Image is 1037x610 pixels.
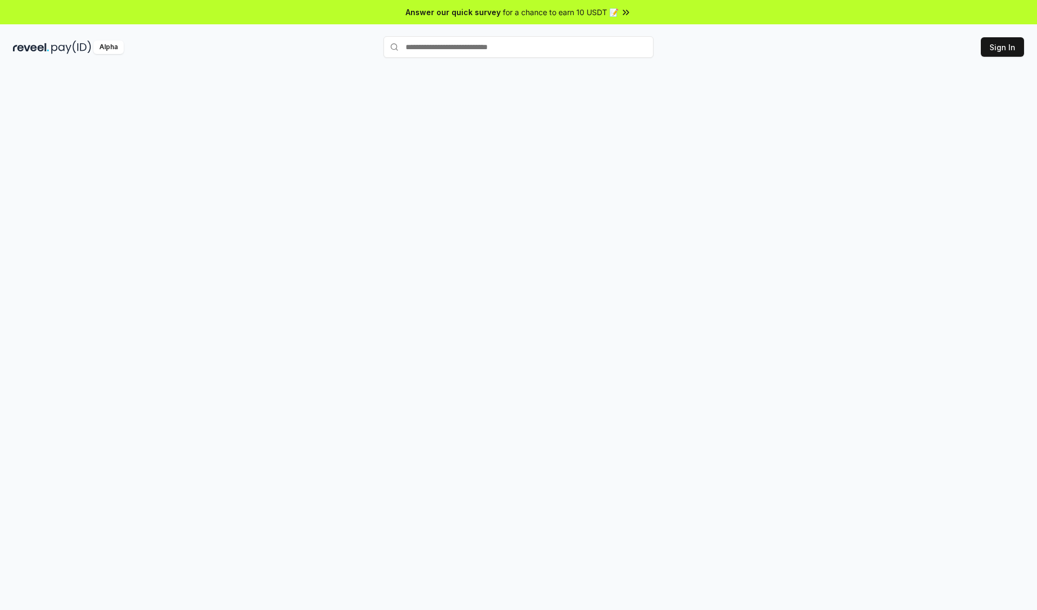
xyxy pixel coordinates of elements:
span: for a chance to earn 10 USDT 📝 [503,6,618,18]
span: Answer our quick survey [406,6,501,18]
button: Sign In [981,37,1024,57]
img: reveel_dark [13,41,49,54]
div: Alpha [93,41,124,54]
img: pay_id [51,41,91,54]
